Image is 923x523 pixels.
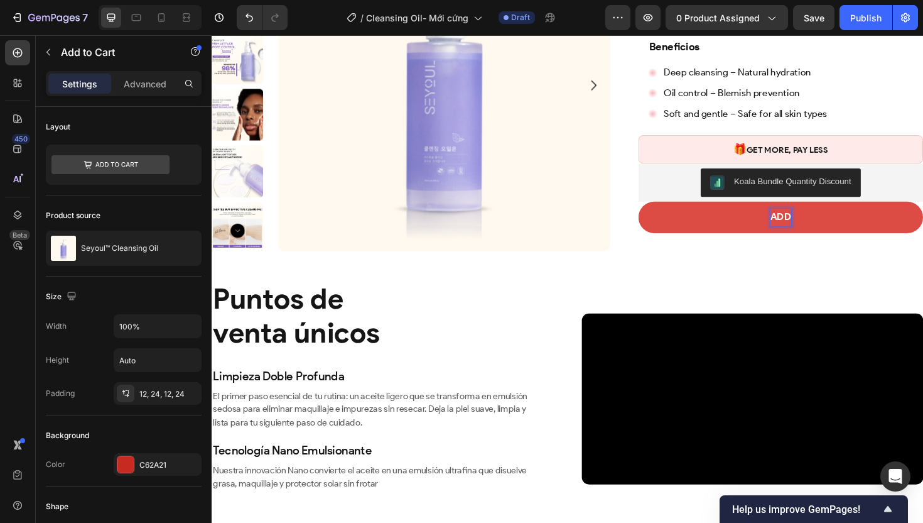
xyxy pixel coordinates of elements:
[518,141,688,172] button: Koala Bundle Quantity Discount
[46,321,67,332] div: Width
[139,388,198,400] div: 12, 24, 12, 24
[666,5,788,30] button: 0 product assigned
[479,55,623,67] span: Oil control – Blemish prevention
[46,459,65,470] div: Color
[793,5,834,30] button: Save
[237,5,288,30] div: Undo/Redo
[46,121,70,133] div: Layout
[51,236,76,261] img: product feature img
[62,77,97,91] p: Settings
[212,35,923,523] iframe: Design area
[46,289,79,306] div: Size
[477,51,654,73] div: Rich Text Editor. Editing area: main
[850,11,882,25] div: Publish
[528,149,543,164] img: COGWoM-s-4MDEAE=.png
[1,454,350,482] p: Nuestra innovación Nano convierte el aceite en una emulsión ultrafina que disuelve grasa, maquill...
[360,11,364,25] span: /
[392,295,753,476] video: Video
[124,77,166,91] p: Advanced
[82,10,88,25] p: 7
[592,184,614,202] div: Rich Text Editor. Editing area: main
[452,177,753,210] button: Rich Text Editor. Editing area: main
[46,355,69,366] div: Height
[9,230,30,240] div: Beta
[676,11,760,25] span: 0 product assigned
[732,502,895,517] button: Show survey - Help us improve GemPages!
[81,244,158,253] p: Seyoul™ Cleansing Oil
[46,388,75,399] div: Padding
[46,430,89,441] div: Background
[114,349,201,372] input: Auto
[366,11,468,25] span: Cleansing Oil- Mới cứng
[553,114,567,128] strong: 🎁
[567,116,653,127] strong: Get more, pay less
[880,461,910,492] div: Open Intercom Messenger
[1,351,350,370] p: Limpieza Doble Profunda
[511,12,530,23] span: Draft
[20,200,35,215] button: Carousel Next Arrow
[46,501,68,512] div: Shape
[46,210,100,221] div: Product source
[61,45,168,60] p: Add to Cart
[804,13,824,23] span: Save
[479,33,635,45] span: Deep cleansing – Natural hydration
[463,112,743,131] div: Rich Text Editor. Editing area: main
[553,149,677,162] div: Koala Bundle Quantity Discount
[12,134,30,144] div: 450
[139,460,198,471] div: C62A21
[839,5,892,30] button: Publish
[479,77,652,89] span: Soft and gentle – Safe for all skin types
[477,29,654,51] div: Rich Text Editor. Editing area: main
[732,504,880,515] span: Help us improve GemPages!
[5,5,94,30] button: 7
[1,430,350,449] p: Tecnología Nano Emulsionante
[397,46,412,61] button: Carousel Next Arrow
[1,375,350,418] p: El primer paso esencial de tu rutina: un aceite ligero que se transforma en emulsión sedosa para ...
[477,73,654,95] div: Rich Text Editor. Editing area: main
[462,4,743,21] h2: Beneficios
[114,315,201,338] input: Auto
